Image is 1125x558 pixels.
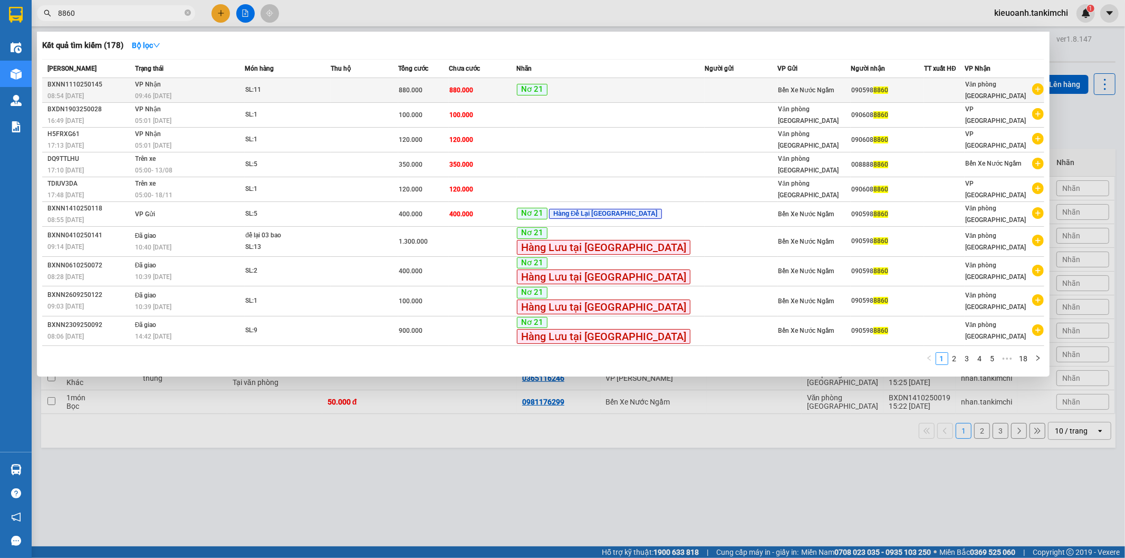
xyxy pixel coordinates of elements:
[42,40,123,51] h3: Kết quả tìm kiếm ( 178 )
[11,464,22,475] img: warehouse-icon
[449,161,473,168] span: 350.000
[185,8,191,18] span: close-circle
[1032,294,1044,306] span: plus-circle
[399,297,422,305] span: 100.000
[135,117,171,124] span: 05:01 [DATE]
[47,178,132,189] div: TDIUV3DA
[135,191,172,199] span: 05:00 - 18/11
[11,42,22,53] img: warehouse-icon
[873,237,888,245] span: 8860
[58,7,182,19] input: Tìm tên, số ĐT hoặc mã đơn
[135,262,157,269] span: Đã giao
[965,321,1026,340] span: Văn phòng [GEOGRAPHIC_DATA]
[1032,158,1044,169] span: plus-circle
[245,265,324,277] div: SL: 2
[778,238,834,245] span: Bến Xe Nước Ngầm
[398,65,428,72] span: Tổng cước
[778,180,839,199] span: Văn phòng [GEOGRAPHIC_DATA]
[47,243,84,251] span: 09:14 [DATE]
[926,355,932,361] span: left
[873,267,888,275] span: 8860
[549,209,662,219] span: Hàng Để Lại [GEOGRAPHIC_DATA]
[135,65,164,72] span: Trạng thái
[986,352,999,365] li: 5
[778,130,839,149] span: Văn phòng [GEOGRAPHIC_DATA]
[1032,265,1044,276] span: plus-circle
[245,109,324,121] div: SL: 1
[974,353,986,364] a: 4
[245,134,324,146] div: SL: 1
[135,167,172,174] span: 05:00 - 13/08
[873,136,888,143] span: 8860
[961,353,973,364] a: 3
[851,65,885,72] span: Người nhận
[135,180,156,187] span: Trên xe
[245,295,324,307] div: SL: 1
[123,37,169,54] button: Bộ lọcdown
[47,191,84,199] span: 17:48 [DATE]
[1035,355,1041,361] span: right
[778,327,834,334] span: Bến Xe Nước Ngầm
[185,9,191,16] span: close-circle
[873,86,888,94] span: 8860
[999,352,1016,365] span: •••
[936,352,948,365] li: 1
[999,352,1016,365] li: Next 5 Pages
[153,42,160,49] span: down
[778,210,834,218] span: Bến Xe Nước Ngầm
[47,167,84,174] span: 17:10 [DATE]
[1032,108,1044,120] span: plus-circle
[965,160,1021,167] span: Bến Xe Nước Ngầm
[132,41,160,50] strong: Bộ lọc
[873,327,888,334] span: 8860
[517,227,547,239] span: Nơ 21
[135,142,171,149] span: 05:01 [DATE]
[449,136,473,143] span: 120.000
[517,287,547,299] span: Nơ 21
[245,208,324,220] div: SL: 5
[851,325,924,336] div: 090598
[949,353,960,364] a: 2
[399,136,422,143] span: 120.000
[851,85,924,96] div: 090598
[965,205,1026,224] span: Văn phòng [GEOGRAPHIC_DATA]
[399,267,422,275] span: 400.000
[135,303,171,311] span: 10:39 [DATE]
[47,117,84,124] span: 16:49 [DATE]
[449,186,473,193] span: 120.000
[948,352,961,365] li: 2
[851,184,924,195] div: 090608
[449,111,473,119] span: 100.000
[47,142,84,149] span: 17:13 [DATE]
[705,65,734,72] span: Người gửi
[778,65,798,72] span: VP Gửi
[399,210,422,218] span: 400.000
[135,105,161,113] span: VP Nhận
[778,155,839,174] span: Văn phòng [GEOGRAPHIC_DATA]
[517,257,547,269] span: Nơ 21
[517,300,690,314] span: Hàng Lưu tại [GEOGRAPHIC_DATA]
[516,65,532,72] span: Nhãn
[47,216,84,224] span: 08:55 [DATE]
[245,184,324,195] div: SL: 1
[331,65,351,72] span: Thu hộ
[965,292,1026,311] span: Văn phòng [GEOGRAPHIC_DATA]
[449,86,473,94] span: 880.000
[873,297,888,304] span: 8860
[1032,83,1044,95] span: plus-circle
[44,9,51,17] span: search
[245,325,324,336] div: SL: 9
[449,65,480,72] span: Chưa cước
[517,270,690,284] span: Hàng Lưu tại [GEOGRAPHIC_DATA]
[47,273,84,281] span: 08:28 [DATE]
[135,321,157,329] span: Đã giao
[11,512,21,522] span: notification
[135,155,156,162] span: Trên xe
[778,105,839,124] span: Văn phòng [GEOGRAPHIC_DATA]
[399,111,422,119] span: 100.000
[974,352,986,365] li: 4
[47,230,132,241] div: BXNN0410250141
[47,320,132,331] div: BXNN2309250092
[851,110,924,121] div: 090608
[449,210,473,218] span: 400.000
